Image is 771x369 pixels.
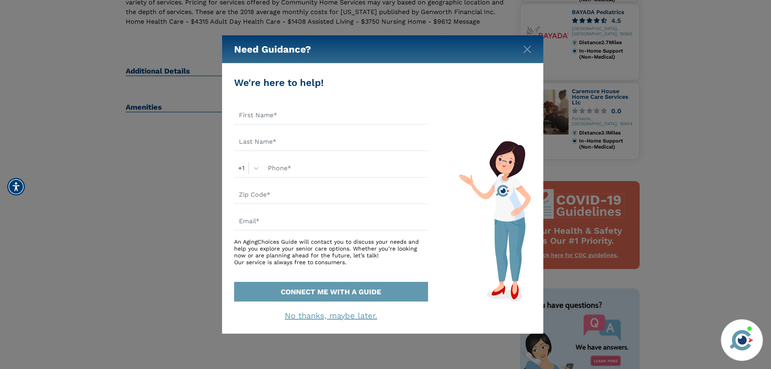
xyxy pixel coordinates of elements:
[285,311,377,320] a: No thanks, maybe later.
[7,178,25,196] div: Accessibility Menu
[263,159,428,177] input: Phone*
[612,205,763,314] iframe: iframe
[523,45,531,53] img: modal-close.svg
[459,141,531,302] img: match-guide-form.svg
[234,35,311,63] h5: Need Guidance?
[523,44,531,52] button: Close
[728,326,755,354] img: avatar
[234,212,428,230] input: Email*
[234,106,428,124] input: First Name*
[234,282,428,302] button: CONNECT ME WITH A GUIDE
[234,75,428,90] div: We're here to help!
[234,239,428,265] div: An AgingChoices Guide will contact you to discuss your needs and help you explore your senior car...
[234,133,428,151] input: Last Name*
[234,186,428,204] input: Zip Code*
